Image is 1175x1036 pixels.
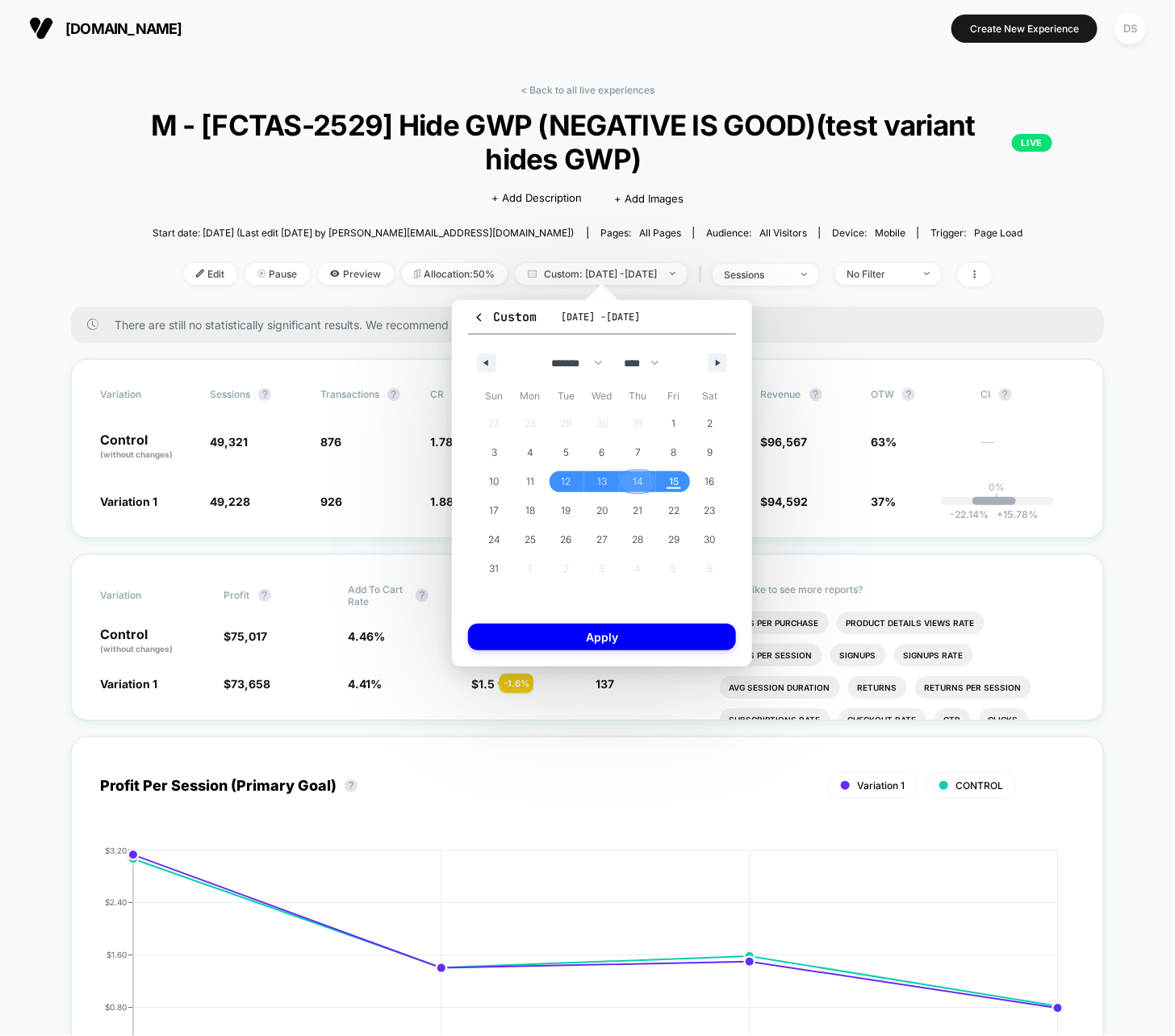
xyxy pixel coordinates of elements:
button: ? [258,589,271,602]
button: 26 [548,525,584,554]
span: + Add Description [491,190,582,207]
li: Signups [830,644,886,666]
span: 12 [561,467,571,496]
span: (without changes) [100,644,173,654]
img: edit [196,269,204,278]
span: 24 [488,525,500,554]
li: Checkout Rate [838,708,926,731]
tspan: $0.80 [105,1002,127,1012]
span: Sat [692,383,728,409]
button: 2 [692,409,728,438]
button: ? [345,779,358,792]
span: 49,228 [210,495,250,508]
button: 14 [620,467,656,496]
div: sessions [725,269,789,281]
button: 9 [692,438,728,467]
img: Visually logo [29,16,53,40]
button: 10 [476,467,512,496]
span: Revenue [761,388,801,400]
span: Profit [224,589,250,601]
span: 4.41 % [348,677,382,691]
li: Items Per Purchase [720,612,829,634]
tspan: $3.20 [105,846,127,855]
span: 15.78 % [989,508,1038,520]
li: Pages Per Session [720,644,822,666]
div: Audience: [706,227,807,239]
span: 14 [633,467,643,496]
span: -22.14 % [950,508,989,520]
span: 8 [671,438,677,467]
span: Preview [318,263,394,285]
p: Control [100,628,208,655]
span: OTW [871,388,960,401]
span: Add To Cart Rate [348,583,408,608]
li: Product Details Views Rate [837,612,985,634]
span: 9 [707,438,713,467]
button: ? [999,388,1012,401]
span: Variation [100,583,189,608]
button: DS [1110,12,1151,45]
span: All Visitors [759,227,807,239]
button: 16 [692,467,728,496]
button: 4 [512,438,549,467]
span: 2 [707,409,713,438]
p: | [996,493,999,505]
button: 21 [620,496,656,525]
span: + [997,508,1003,520]
span: Allocation: 50% [402,263,508,285]
span: 876 [320,435,341,449]
span: 73,658 [232,677,271,691]
span: Transactions [320,388,379,400]
span: [DATE] - [DATE] [561,311,640,324]
span: 19 [561,496,571,525]
span: 29 [668,525,679,554]
button: ? [258,388,271,401]
img: rebalance [414,269,420,278]
span: 25 [525,525,536,554]
button: ? [416,589,429,602]
span: 5 [563,438,569,467]
button: ? [387,388,400,401]
button: 28 [620,525,656,554]
span: $ [224,629,268,643]
button: [DOMAIN_NAME] [24,15,187,41]
div: Pages: [600,227,681,239]
span: 137 [596,677,614,691]
p: Control [100,433,194,461]
img: calendar [528,269,537,278]
p: 0% [989,481,1006,493]
span: $ [761,435,808,449]
button: ? [902,388,915,401]
span: 63% [871,435,897,449]
button: 12 [548,467,584,496]
button: 6 [584,438,621,467]
span: 3 [491,438,497,467]
span: [DOMAIN_NAME] [65,20,182,37]
img: end [670,272,675,275]
span: Pause [245,263,310,285]
span: There are still no statistically significant results. We recommend waiting a few more days . Time... [115,318,1072,332]
span: 1 [672,409,676,438]
span: Custom: [DATE] - [DATE] [516,263,688,285]
tspan: $1.60 [107,950,127,959]
span: 27 [596,525,608,554]
span: 22 [668,496,679,525]
span: M - [FCTAS-2529] Hide GWP (NEGATIVE IS GOOD)(test variant hides GWP) [123,108,1052,176]
span: mobile [875,227,905,239]
button: 27 [584,525,621,554]
button: 24 [476,525,512,554]
li: Ctr [935,708,971,731]
button: 20 [584,496,621,525]
span: 96,567 [768,435,808,449]
div: Trigger: [930,227,1022,239]
button: 18 [512,496,549,525]
span: 10 [489,467,499,496]
li: Avg Session Duration [720,676,840,699]
span: $ [472,677,496,691]
span: Device: [819,227,918,239]
button: 13 [584,467,621,496]
a: < Back to all live experiences [521,84,654,96]
p: LIVE [1012,134,1052,152]
li: Signups Rate [894,644,973,666]
span: + Add Images [614,192,684,205]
